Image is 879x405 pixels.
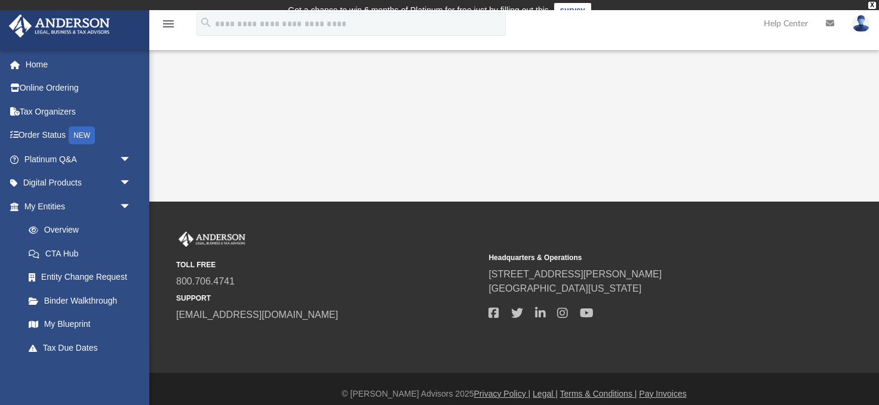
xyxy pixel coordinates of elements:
[176,293,480,304] small: SUPPORT
[149,388,879,400] div: © [PERSON_NAME] Advisors 2025
[17,242,149,265] a: CTA Hub
[8,76,149,100] a: Online Ordering
[176,310,338,320] a: [EMAIL_ADDRESS][DOMAIN_NAME]
[8,100,149,123] a: Tax Organizers
[8,123,149,148] a: Order StatusNEW
[288,3,549,17] div: Get a chance to win 6 months of Platinum for free just by filling out this
[17,265,149,289] a: Entity Change Request
[488,269,662,279] a: [STREET_ADDRESS][PERSON_NAME]
[119,171,143,196] span: arrow_drop_down
[69,126,95,144] div: NEW
[8,194,149,218] a: My Entitiesarrow_drop_down
[119,360,143,384] span: arrow_drop_down
[8,171,149,195] a: Digital Productsarrow_drop_down
[161,23,176,31] a: menu
[488,283,641,293] a: [GEOGRAPHIC_DATA][US_STATE]
[8,52,149,76] a: Home
[5,14,113,38] img: Anderson Advisors Platinum Portal
[176,231,248,247] img: Anderson Advisors Platinum Portal
[560,389,637,398] a: Terms & Conditions |
[17,289,149,313] a: Binder Walkthrough
[533,389,558,398] a: Legal |
[868,2,876,9] div: close
[119,147,143,172] span: arrow_drop_down
[199,16,213,29] i: search
[8,147,149,171] a: Platinum Q&Aarrow_drop_down
[119,194,143,219] span: arrow_drop_down
[17,313,143,336] a: My Blueprint
[161,17,176,31] i: menu
[17,218,149,242] a: Overview
[488,252,792,263] small: Headquarters & Operations
[176,276,235,286] a: 800.706.4741
[554,3,591,17] a: survey
[8,360,143,384] a: My Anderson Teamarrow_drop_down
[17,336,149,360] a: Tax Due Dates
[474,389,531,398] a: Privacy Policy |
[176,259,480,270] small: TOLL FREE
[852,15,870,32] img: User Pic
[639,389,686,398] a: Pay Invoices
